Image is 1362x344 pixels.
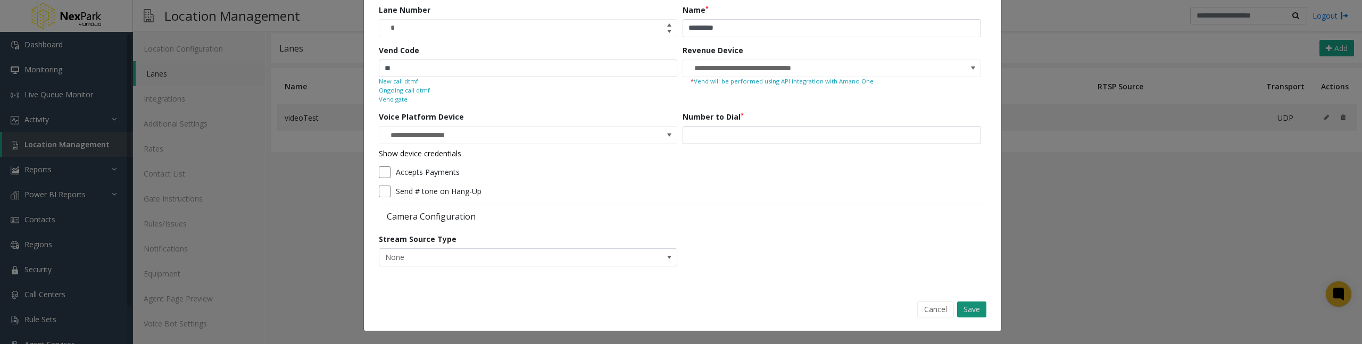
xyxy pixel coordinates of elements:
[379,45,419,56] label: Vend Code
[683,45,743,56] label: Revenue Device
[379,111,464,122] label: Voice Platform Device
[379,233,456,245] label: Stream Source Type
[917,301,954,317] button: Cancel
[662,28,677,37] span: Decrease value
[396,166,460,178] label: Accepts Payments
[379,148,461,158] a: Show device credentials
[379,77,418,86] small: New call dtmf
[957,301,986,317] button: Save
[683,111,744,122] label: Number to Dial
[379,86,430,95] small: Ongoing call dtmf
[691,77,973,86] small: Vend will be performed using API integration with Amano One
[379,211,680,222] label: Camera Configuration
[379,95,408,104] small: Vend gate
[396,186,481,197] label: Send # tone on Hang-Up
[379,249,617,266] span: None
